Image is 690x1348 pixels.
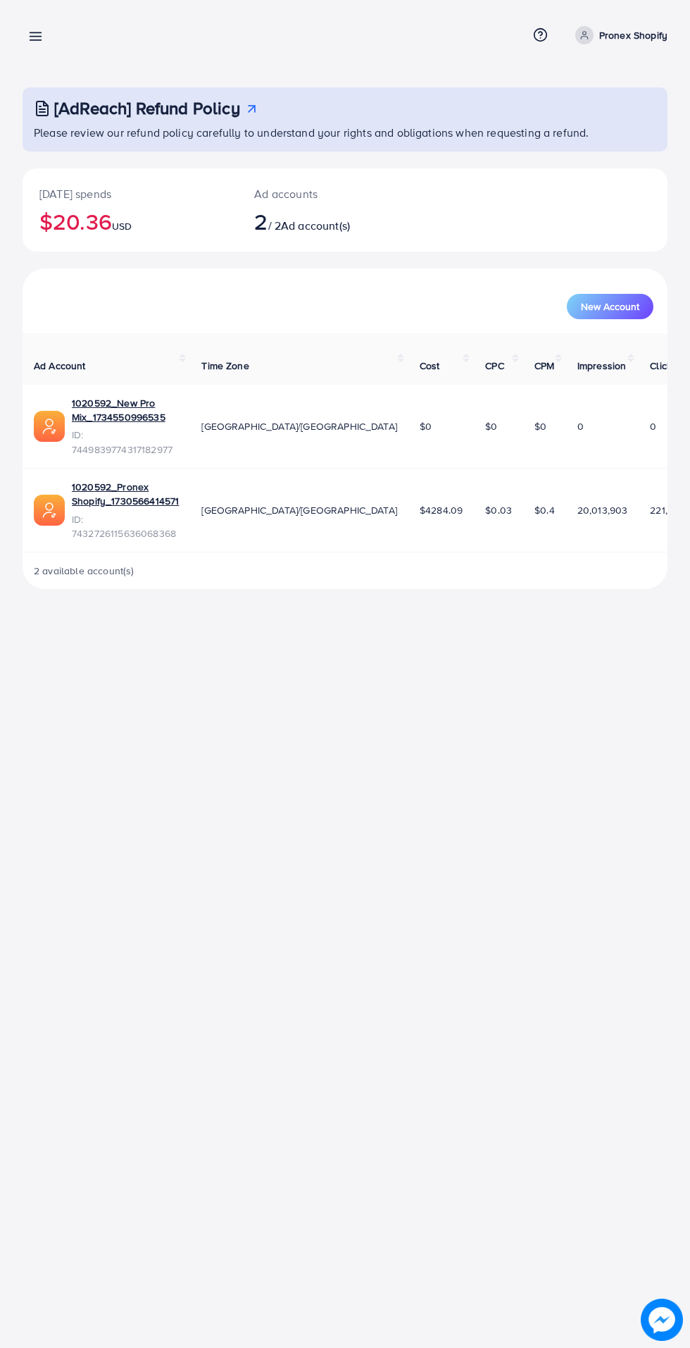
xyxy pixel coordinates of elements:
p: Please review our refund policy carefully to understand your rights and obligations when requesti... [34,124,659,141]
h2: / 2 [254,208,382,235]
span: 2 available account(s) [34,564,134,578]
span: [GEOGRAPHIC_DATA]/[GEOGRAPHIC_DATA] [201,503,397,517]
button: New Account [567,294,653,319]
span: ID: 7449839774317182977 [72,428,179,457]
span: Ad Account [34,359,86,373]
span: 20,013,903 [577,503,628,517]
span: 2 [254,205,268,237]
a: Pronex Shopify [570,26,667,44]
span: 0 [577,419,584,433]
span: $4284.09 [420,503,463,517]
span: Time Zone [201,359,249,373]
img: ic-ads-acc.e4c84228.svg [34,411,65,442]
span: $0.03 [485,503,512,517]
a: 1020592_New Pro Mix_1734550996535 [72,396,179,425]
span: Impression [577,359,627,373]
span: 0 [650,419,656,433]
span: $0.4 [534,503,555,517]
span: $0 [534,419,546,433]
img: ic-ads-acc.e4c84228.svg [34,495,65,526]
span: [GEOGRAPHIC_DATA]/[GEOGRAPHIC_DATA] [201,419,397,433]
img: image [641,1299,683,1341]
span: CPC [485,359,503,373]
a: 1020592_Pronex Shopify_1730566414571 [72,480,179,509]
span: CPM [534,359,554,373]
h2: $20.36 [39,208,220,235]
span: 221,468 [650,503,684,517]
span: ID: 7432726115636068368 [72,512,179,541]
span: New Account [581,302,639,311]
h3: [AdReach] Refund Policy [54,98,240,118]
span: $0 [485,419,497,433]
p: Pronex Shopify [599,27,667,44]
span: USD [112,219,132,233]
span: Cost [420,359,440,373]
span: Clicks [650,359,677,373]
p: Ad accounts [254,185,382,202]
span: $0 [420,419,432,433]
p: [DATE] spends [39,185,220,202]
span: Ad account(s) [281,218,350,233]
